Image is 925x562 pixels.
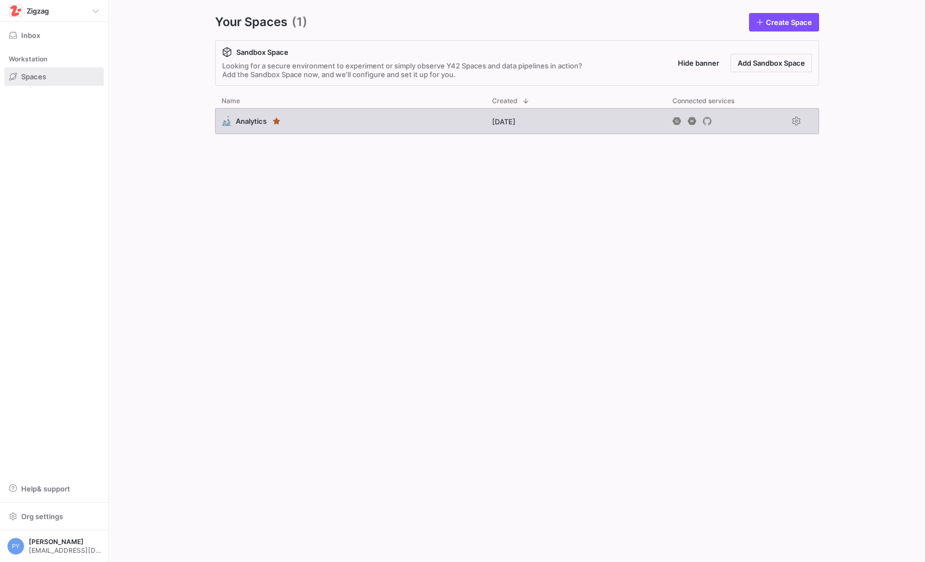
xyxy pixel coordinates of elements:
[678,59,719,67] span: Hide banner
[672,97,734,105] span: Connected services
[222,116,231,126] span: 🔬
[222,97,240,105] span: Name
[7,538,24,555] div: PY
[671,54,726,72] button: Hide banner
[749,13,819,31] a: Create Space
[236,117,267,125] span: Analytics
[492,117,515,126] span: [DATE]
[292,13,307,31] span: (1)
[4,51,104,67] div: Workstation
[4,67,104,86] a: Spaces
[10,5,21,16] img: https://storage.googleapis.com/y42-prod-data-exchange/images/h4OkG5kwhGXbZ2sFpobXAPbjBGJTZTGe3yEd...
[236,48,288,56] span: Sandbox Space
[215,108,819,138] div: Press SPACE to select this row.
[766,18,812,27] span: Create Space
[492,97,518,105] span: Created
[731,54,812,72] button: Add Sandbox Space
[21,72,46,81] span: Spaces
[215,13,287,31] span: Your Spaces
[4,479,104,498] button: Help& support
[21,484,70,493] span: Help & support
[27,7,49,15] span: Zigzag
[4,26,104,45] button: Inbox
[222,61,582,79] div: Looking for a secure environment to experiment or simply observe Y42 Spaces and data pipelines in...
[21,31,40,40] span: Inbox
[21,512,63,521] span: Org settings
[4,513,104,522] a: Org settings
[29,547,101,554] span: [EMAIL_ADDRESS][DOMAIN_NAME]
[738,59,805,67] span: Add Sandbox Space
[4,535,104,558] button: PY[PERSON_NAME][EMAIL_ADDRESS][DOMAIN_NAME]
[4,507,104,526] button: Org settings
[29,538,101,546] span: [PERSON_NAME]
